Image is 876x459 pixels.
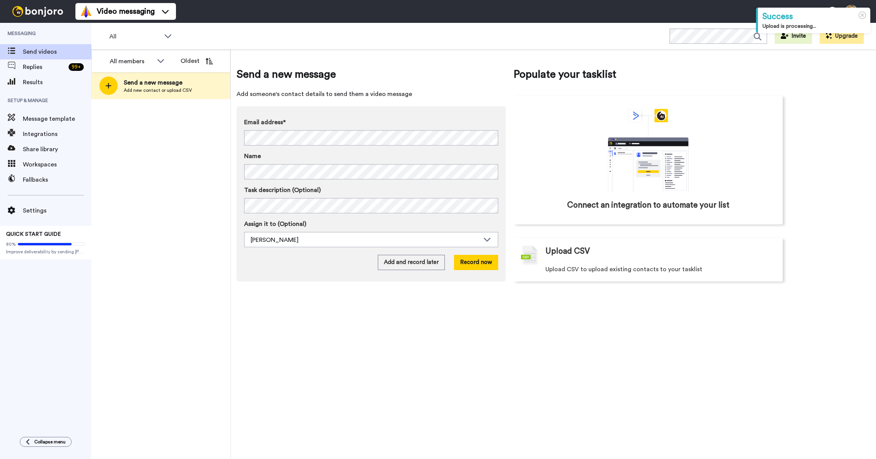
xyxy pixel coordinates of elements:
span: Settings [23,206,91,215]
span: Workspaces [23,160,91,169]
span: Name [244,152,261,161]
button: Collapse menu [20,437,72,447]
span: Video messaging [97,6,155,17]
label: Assign it to (Optional) [244,219,498,229]
button: Upgrade [820,29,864,44]
span: Send a new message [237,67,506,82]
div: animation [591,109,705,192]
span: Replies [23,62,66,72]
label: Email address* [244,118,498,127]
span: Send videos [23,47,91,56]
span: Connect an integration to automate your list [567,200,729,211]
span: Add new contact or upload CSV [124,87,192,93]
span: Improve deliverability by sending [PERSON_NAME]’s from your own email [6,249,85,255]
span: Send a new message [124,78,192,87]
div: Upload is processing... [763,22,866,30]
span: Integrations [23,130,91,139]
div: [PERSON_NAME] [251,235,480,245]
span: QUICK START GUIDE [6,232,61,237]
span: All [109,32,160,41]
img: bj-logo-header-white.svg [9,6,66,17]
span: Fallbacks [23,175,91,184]
span: 80% [6,241,16,247]
div: All members [110,57,153,66]
button: Invite [775,29,812,44]
img: csv-grey.png [521,246,538,265]
span: Results [23,78,91,87]
img: vm-color.svg [80,5,92,18]
span: Share library [23,145,91,154]
span: Upload CSV [545,246,590,257]
span: Message template [23,114,91,123]
button: Record now [454,255,498,270]
span: Populate your tasklist [513,67,783,82]
span: Add someone's contact details to send them a video message [237,90,506,99]
span: Upload CSV to upload existing contacts to your tasklist [545,265,702,274]
button: Oldest [175,53,219,69]
span: Collapse menu [34,439,66,445]
div: 99 + [69,63,84,71]
button: Add and record later [378,255,445,270]
label: Task description (Optional) [244,186,498,195]
div: Success [763,11,866,22]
